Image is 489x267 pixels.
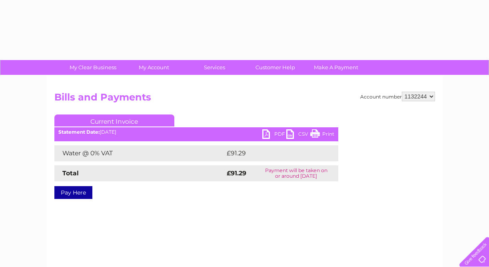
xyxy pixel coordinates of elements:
[54,145,225,161] td: Water @ 0% VAT
[303,60,369,75] a: Make A Payment
[310,129,334,141] a: Print
[121,60,187,75] a: My Account
[54,114,174,126] a: Current Invoice
[62,169,79,177] strong: Total
[286,129,310,141] a: CSV
[54,186,92,199] a: Pay Here
[58,129,100,135] b: Statement Date:
[262,129,286,141] a: PDF
[360,92,435,101] div: Account number
[54,92,435,107] h2: Bills and Payments
[227,169,246,177] strong: £91.29
[60,60,126,75] a: My Clear Business
[242,60,308,75] a: Customer Help
[225,145,321,161] td: £91.29
[254,165,338,181] td: Payment will be taken on or around [DATE]
[54,129,338,135] div: [DATE]
[182,60,247,75] a: Services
